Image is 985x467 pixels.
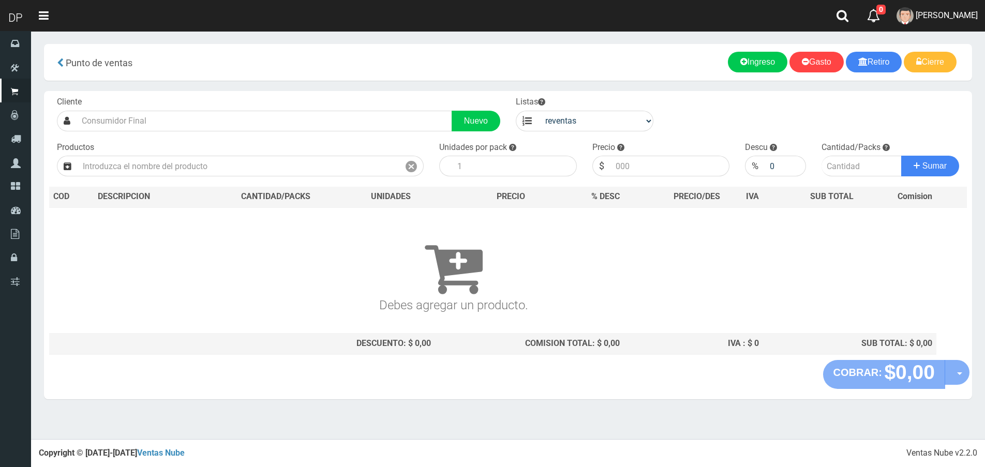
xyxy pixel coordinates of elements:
a: Retiro [846,52,902,72]
strong: COBRAR: [833,367,882,378]
input: Consumidor Final [77,111,452,131]
label: Productos [57,142,94,154]
input: Introduzca el nombre del producto [78,156,399,176]
a: Nuevo [452,111,500,131]
span: CRIPCION [113,191,150,201]
div: $ [592,156,610,176]
span: SUB TOTAL [810,191,854,203]
strong: Copyright © [DATE]-[DATE] [39,448,185,458]
input: 000 [610,156,730,176]
span: PRECIO [497,191,525,203]
th: UNIDADES [347,187,435,207]
input: 000 [765,156,806,176]
span: Punto de ventas [66,57,132,68]
input: 1 [452,156,577,176]
span: [PERSON_NAME] [916,10,978,20]
button: COBRAR: $0,00 [823,360,946,389]
span: % DESC [591,191,620,201]
label: Cliente [57,96,82,108]
a: Ventas Nube [137,448,185,458]
th: COD [49,187,94,207]
span: PRECIO/DES [674,191,720,201]
img: User Image [897,7,914,24]
strong: $0,00 [884,361,935,383]
span: IVA [746,191,759,201]
a: Gasto [789,52,844,72]
input: Cantidad [822,156,902,176]
div: COMISION TOTAL: $ 0,00 [439,338,620,350]
th: CANTIDAD/PACKS [205,187,347,207]
a: Ingreso [728,52,787,72]
label: Cantidad/Packs [822,142,880,154]
div: SUB TOTAL: $ 0,00 [767,338,932,350]
span: 0 [876,5,886,14]
div: DESCUENTO: $ 0,00 [209,338,431,350]
a: Cierre [904,52,957,72]
span: Comision [898,191,932,203]
div: IVA : $ 0 [628,338,759,350]
label: Precio [592,142,615,154]
div: % [745,156,765,176]
h3: Debes agregar un producto. [53,222,854,312]
span: Sumar [922,161,947,170]
th: DES [94,187,204,207]
label: Listas [516,96,545,108]
button: Sumar [901,156,959,176]
label: Descu [745,142,768,154]
div: Ventas Nube v2.2.0 [906,447,977,459]
label: Unidades por pack [439,142,507,154]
